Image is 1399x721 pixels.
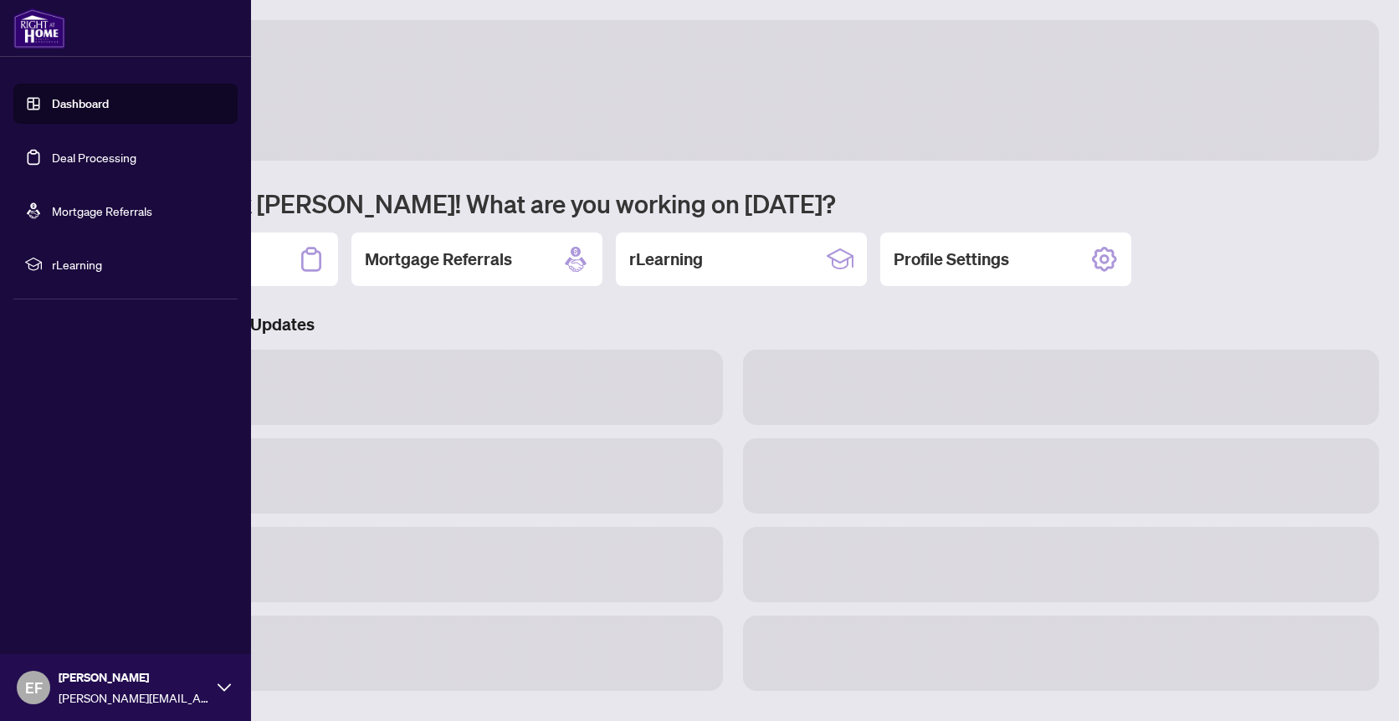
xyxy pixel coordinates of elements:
[13,8,65,49] img: logo
[52,150,136,165] a: Deal Processing
[52,96,109,111] a: Dashboard
[87,313,1379,336] h3: Brokerage & Industry Updates
[365,248,512,271] h2: Mortgage Referrals
[629,248,703,271] h2: rLearning
[52,203,152,218] a: Mortgage Referrals
[52,255,226,274] span: rLearning
[25,676,43,699] span: EF
[59,668,209,687] span: [PERSON_NAME]
[59,688,209,707] span: [PERSON_NAME][EMAIL_ADDRESS][DOMAIN_NAME]
[87,187,1379,219] h1: Welcome back [PERSON_NAME]! What are you working on [DATE]?
[894,248,1009,271] h2: Profile Settings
